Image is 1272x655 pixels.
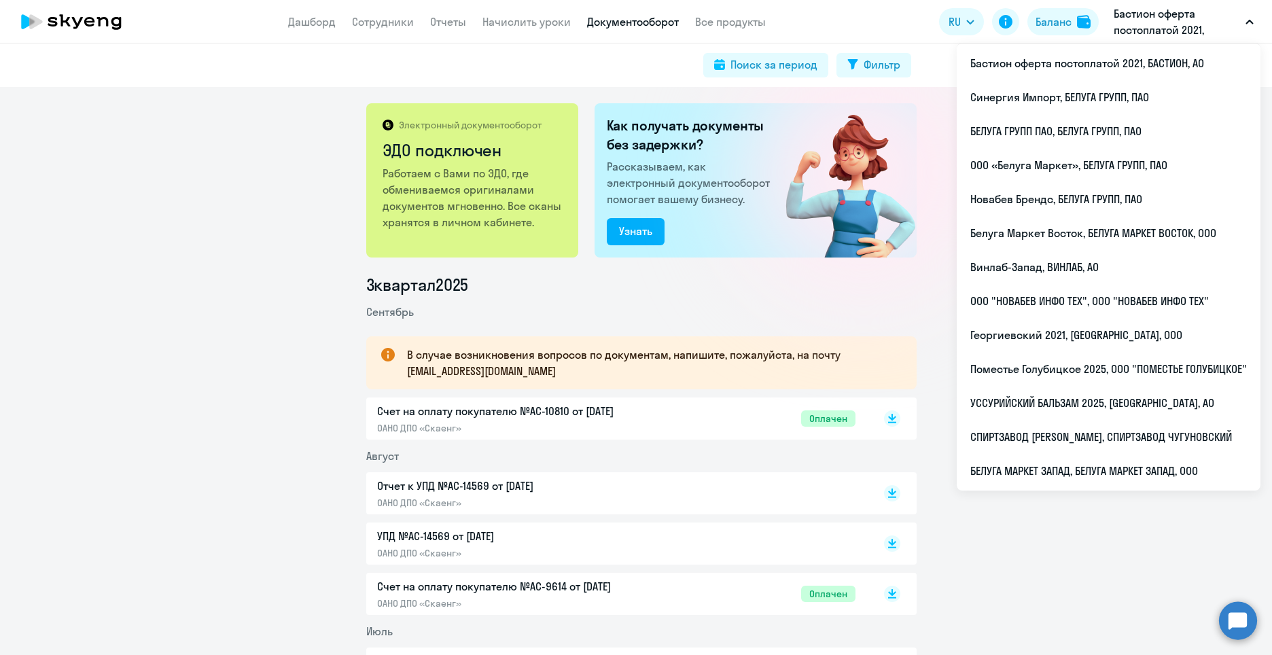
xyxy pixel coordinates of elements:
[352,15,414,29] a: Сотрудники
[377,578,662,595] p: Счет на оплату покупателю №AC-9614 от [DATE]
[607,158,775,207] p: Рассказываем, как электронный документооборот помогает вашему бизнесу.
[377,422,662,434] p: ОАНО ДПО «Скаенг»
[377,478,855,509] a: Отчет к УПД №AC-14569 от [DATE]ОАНО ДПО «Скаенг»
[801,586,855,602] span: Оплачен
[399,119,542,131] p: Электронный документооборот
[377,403,662,419] p: Счет на оплату покупателю №AC-10810 от [DATE]
[1114,5,1240,38] p: Бастион оферта постоплатой 2021, БАСТИОН, АО
[801,410,855,427] span: Оплачен
[730,56,817,73] div: Поиск за период
[482,15,571,29] a: Начислить уроки
[607,218,665,245] button: Узнать
[1077,15,1091,29] img: balance
[407,347,892,379] p: В случае возникновения вопросов по документам, напишите, пожалуйста, на почту [EMAIL_ADDRESS][DOM...
[366,274,917,296] li: 3 квартал 2025
[1027,8,1099,35] button: Балансbalance
[619,223,652,239] div: Узнать
[695,15,766,29] a: Все продукты
[377,528,855,559] a: УПД №AC-14569 от [DATE]ОАНО ДПО «Скаенг»
[939,8,984,35] button: RU
[366,305,414,319] span: Сентябрь
[366,624,393,638] span: Июль
[383,139,564,161] h2: ЭДО подключен
[430,15,466,29] a: Отчеты
[377,547,662,559] p: ОАНО ДПО «Скаенг»
[288,15,336,29] a: Дашборд
[957,43,1260,491] ul: RU
[377,578,855,609] a: Счет на оплату покупателю №AC-9614 от [DATE]ОАНО ДПО «Скаенг»Оплачен
[377,403,855,434] a: Счет на оплату покупателю №AC-10810 от [DATE]ОАНО ДПО «Скаенг»Оплачен
[836,53,911,77] button: Фильтр
[377,528,662,544] p: УПД №AC-14569 от [DATE]
[377,478,662,494] p: Отчет к УПД №AC-14569 от [DATE]
[587,15,679,29] a: Документооборот
[366,449,399,463] span: Август
[607,116,775,154] h2: Как получать документы без задержки?
[377,497,662,509] p: ОАНО ДПО «Скаенг»
[377,597,662,609] p: ОАНО ДПО «Скаенг»
[383,165,564,230] p: Работаем с Вами по ЭДО, где обмениваемся оригиналами документов мгновенно. Все сканы хранятся в л...
[703,53,828,77] button: Поиск за период
[1036,14,1072,30] div: Баланс
[764,103,917,258] img: connected
[864,56,900,73] div: Фильтр
[949,14,961,30] span: RU
[1107,5,1260,38] button: Бастион оферта постоплатой 2021, БАСТИОН, АО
